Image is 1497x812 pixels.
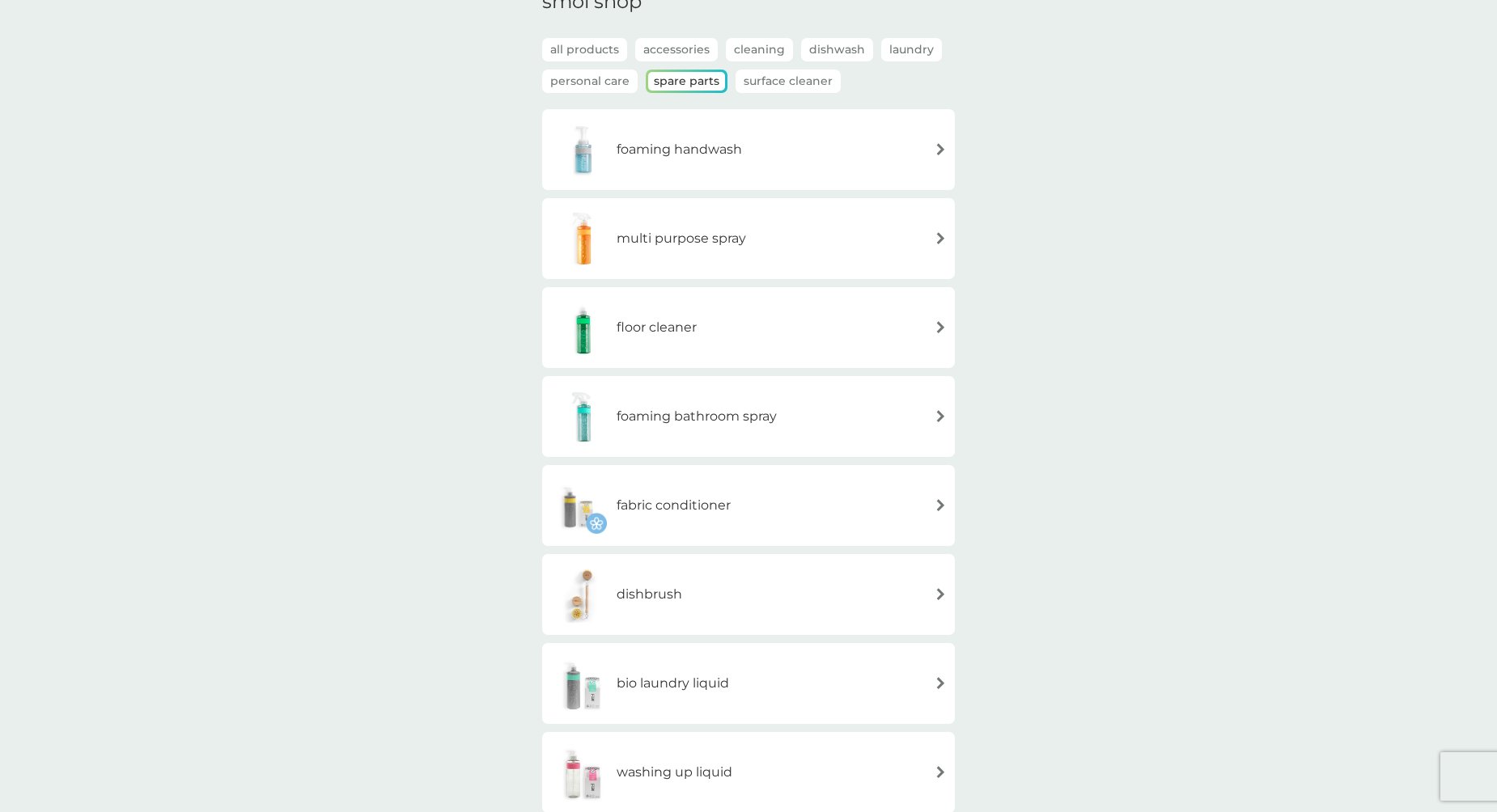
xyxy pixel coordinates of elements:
h6: dishbrush [617,584,682,605]
img: arrow right [935,677,947,689]
img: arrow right [935,232,947,244]
img: foaming handwash [550,121,617,178]
img: arrow right [935,499,947,511]
h6: floor cleaner [617,317,697,338]
button: Laundry [881,38,942,61]
button: Spare Parts [648,72,725,91]
img: arrow right [935,766,947,778]
h6: fabric conditioner [617,495,731,516]
h6: bio laundry liquid [617,673,729,694]
h6: multi purpose spray [617,228,746,249]
img: floor cleaner [550,299,617,356]
button: Dishwash [801,38,873,61]
button: all products [542,38,627,61]
img: arrow right [935,588,947,600]
img: foaming bathroom spray [550,388,617,445]
img: fabric conditioner [550,477,607,534]
img: multi purpose spray [550,210,617,267]
button: Accessories [635,38,718,61]
h6: foaming handwash [617,139,742,160]
img: washing up liquid [550,744,617,801]
h6: washing up liquid [617,762,732,783]
button: Cleaning [726,38,793,61]
button: Surface Cleaner [736,70,841,93]
img: arrow right [935,321,947,333]
img: arrow right [935,410,947,422]
img: bio laundry liquid [550,655,617,712]
h6: foaming bathroom spray [617,406,777,427]
button: Personal Care [542,70,638,93]
img: arrow right [935,143,947,155]
img: dishbrush [550,566,617,623]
